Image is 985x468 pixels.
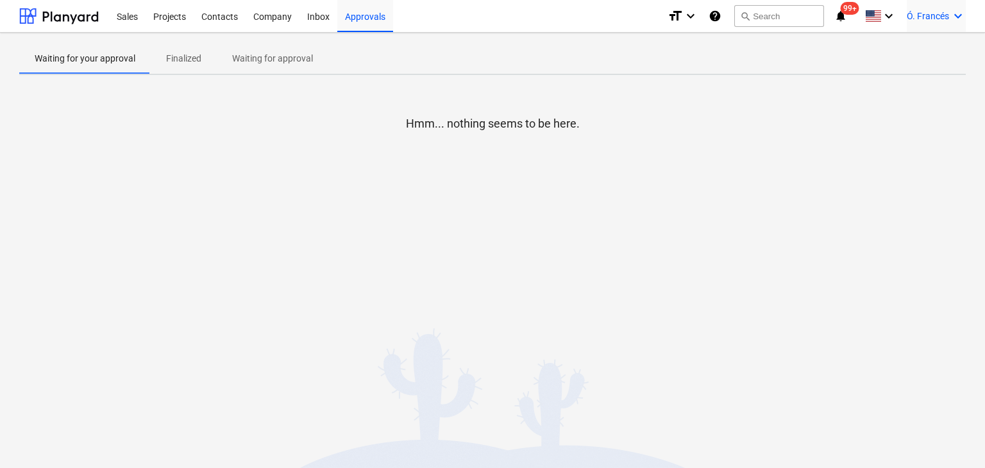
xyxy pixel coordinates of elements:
[841,2,859,15] span: 99+
[683,8,698,24] i: keyboard_arrow_down
[709,8,721,24] i: Knowledge base
[35,52,135,65] p: Waiting for your approval
[881,8,897,24] i: keyboard_arrow_down
[921,406,985,468] iframe: Chat Widget
[907,11,949,21] span: Ó. Francés
[232,52,313,65] p: Waiting for approval
[668,8,683,24] i: format_size
[950,8,966,24] i: keyboard_arrow_down
[406,116,580,131] p: Hmm... nothing seems to be here.
[734,5,824,27] button: Search
[166,52,201,65] p: Finalized
[834,8,847,24] i: notifications
[921,406,985,468] div: Widget de chat
[740,11,750,21] span: search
